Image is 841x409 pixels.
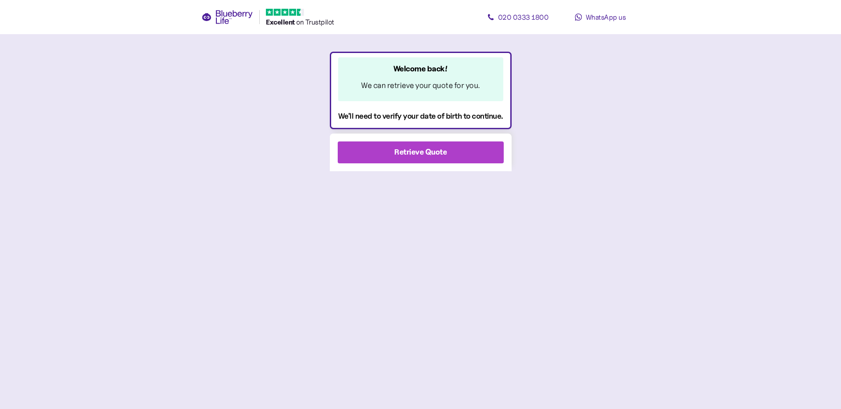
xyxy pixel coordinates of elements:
a: WhatsApp us [561,8,640,26]
span: 020 0333 1800 [498,13,549,21]
span: on Trustpilot [296,18,334,26]
button: Retrieve Quote [338,141,504,163]
a: 020 0333 1800 [478,8,557,26]
div: Retrieve Quote [394,146,447,158]
div: We'll need to verify your date of birth to continue. [338,110,503,122]
div: We can retrieve your quote for you. [354,79,488,92]
div: Welcome back! [354,63,488,75]
span: Excellent ️ [266,18,296,26]
span: WhatsApp us [586,13,626,21]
